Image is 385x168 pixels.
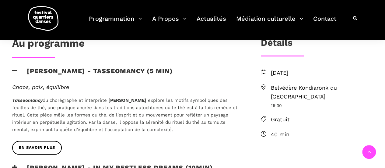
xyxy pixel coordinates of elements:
span: 11h30 [271,102,373,109]
span: En savoir plus [19,145,55,151]
a: Programmation [89,13,142,31]
h3: Détails [261,37,292,52]
span: explore les motifs symboliques des feuilles de thé, une pratique ancrée dans les traditions autoc... [12,98,237,132]
a: Médiation culturelle [236,13,303,31]
i: Tasseomancy [12,98,43,103]
span: du chorégraphe et interprète [43,98,107,103]
b: [PERSON_NAME] [108,98,146,103]
span: Belvédère Kondiaronk du [GEOGRAPHIC_DATA] [271,84,373,101]
span: [DATE] [271,69,373,77]
h1: Au programme [12,37,85,52]
a: Contact [313,13,336,31]
img: logo-fqd-med [28,6,58,31]
h3: [PERSON_NAME] - Tasseomancy (5 min) [12,67,173,82]
a: A Propos [152,13,187,31]
span: 40 min [271,130,373,139]
span: Gratuit [271,115,373,124]
a: Actualités [197,13,226,31]
a: En savoir plus [12,141,62,155]
em: Chaos, paix, équilibre [12,84,69,90]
